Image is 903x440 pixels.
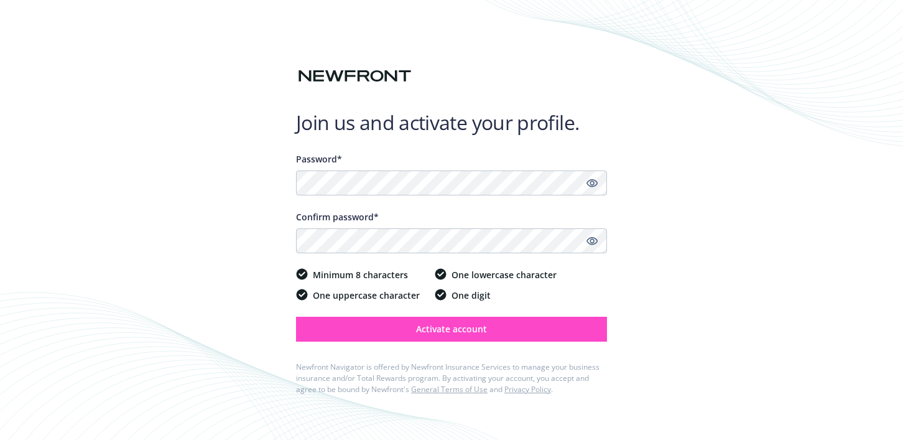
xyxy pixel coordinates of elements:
span: One digit [451,289,491,302]
span: Password* [296,153,342,165]
span: One uppercase character [313,289,420,302]
div: Newfront Navigator is offered by Newfront Insurance Services to manage your business insurance an... [296,362,607,395]
a: Show password [585,176,600,190]
h1: Join us and activate your profile. [296,110,607,135]
a: Show password [585,233,600,248]
a: Privacy Policy [504,384,551,395]
button: Activate account [296,317,607,342]
input: Confirm your unique password... [296,228,607,253]
a: General Terms of Use [411,384,488,395]
span: Activate account [416,323,487,335]
img: Newfront logo [296,65,414,87]
span: Minimum 8 characters [313,268,408,281]
span: Confirm password* [296,211,379,223]
input: Enter a unique password... [296,171,607,195]
span: One lowercase character [451,268,557,281]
